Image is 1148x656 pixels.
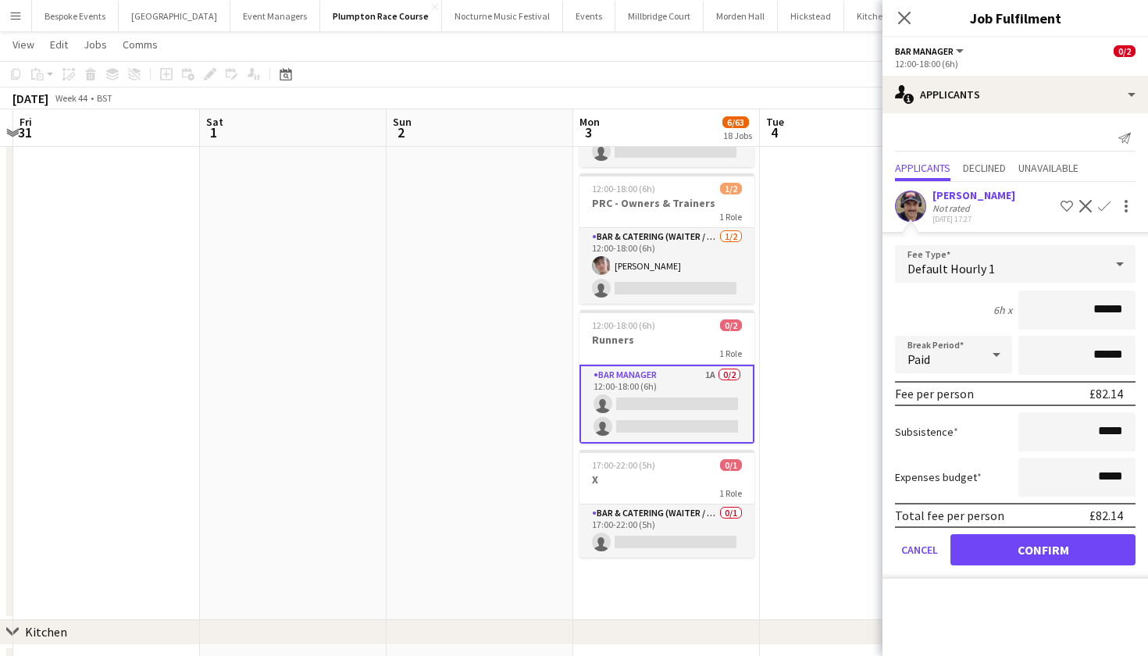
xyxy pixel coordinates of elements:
[895,386,974,401] div: Fee per person
[907,261,995,276] span: Default Hourly 1
[592,319,655,331] span: 12:00-18:00 (6h)
[119,1,230,31] button: [GEOGRAPHIC_DATA]
[895,58,1136,70] div: 12:00-18:00 (6h)
[579,310,754,444] app-job-card: 12:00-18:00 (6h)0/2Runners1 RoleBar Manager1A0/212:00-18:00 (6h)
[895,45,954,57] span: Bar Manager
[579,365,754,444] app-card-role: Bar Manager1A0/212:00-18:00 (6h)
[895,508,1004,523] div: Total fee per person
[932,202,973,214] div: Not rated
[895,162,950,173] span: Applicants
[895,425,958,439] label: Subsistence
[844,1,901,31] button: Kitchen
[204,123,223,141] span: 1
[84,37,107,52] span: Jobs
[615,1,704,31] button: Millbridge Court
[766,115,784,129] span: Tue
[579,115,600,129] span: Mon
[723,130,752,141] div: 18 Jobs
[882,76,1148,113] div: Applicants
[116,34,164,55] a: Comms
[722,116,749,128] span: 6/63
[993,303,1012,317] div: 6h x
[12,91,48,106] div: [DATE]
[230,1,320,31] button: Event Managers
[52,92,91,104] span: Week 44
[12,37,34,52] span: View
[882,8,1148,28] h3: Job Fulfilment
[320,1,442,31] button: Plumpton Race Course
[950,534,1136,565] button: Confirm
[577,123,600,141] span: 3
[20,115,32,129] span: Fri
[719,487,742,499] span: 1 Role
[1018,162,1078,173] span: Unavailable
[17,123,32,141] span: 31
[719,348,742,359] span: 1 Role
[764,123,784,141] span: 4
[579,196,754,210] h3: PRC - Owners & Trainers
[720,319,742,331] span: 0/2
[720,459,742,471] span: 0/1
[592,459,655,471] span: 17:00-22:00 (5h)
[895,45,966,57] button: Bar Manager
[442,1,563,31] button: Nocturne Music Festival
[579,228,754,304] app-card-role: Bar & Catering (Waiter / waitress)1/212:00-18:00 (6h)[PERSON_NAME]
[206,115,223,129] span: Sat
[579,450,754,558] app-job-card: 17:00-22:00 (5h)0/1X1 RoleBar & Catering (Waiter / waitress)0/117:00-22:00 (5h)
[579,504,754,558] app-card-role: Bar & Catering (Waiter / waitress)0/117:00-22:00 (5h)
[77,34,113,55] a: Jobs
[563,1,615,31] button: Events
[50,37,68,52] span: Edit
[393,115,412,129] span: Sun
[123,37,158,52] span: Comms
[44,34,74,55] a: Edit
[932,214,1015,224] div: [DATE] 17:27
[719,211,742,223] span: 1 Role
[592,183,655,194] span: 12:00-18:00 (6h)
[579,472,754,487] h3: X
[1089,508,1123,523] div: £82.14
[1089,386,1123,401] div: £82.14
[579,173,754,304] app-job-card: 12:00-18:00 (6h)1/2PRC - Owners & Trainers1 RoleBar & Catering (Waiter / waitress)1/212:00-18:00 ...
[32,1,119,31] button: Bespoke Events
[579,333,754,347] h3: Runners
[704,1,778,31] button: Morden Hall
[25,624,67,640] div: Kitchen
[778,1,844,31] button: Hickstead
[963,162,1006,173] span: Declined
[1114,45,1136,57] span: 0/2
[390,123,412,141] span: 2
[895,470,982,484] label: Expenses budget
[720,183,742,194] span: 1/2
[6,34,41,55] a: View
[932,188,1015,202] div: [PERSON_NAME]
[907,351,930,367] span: Paid
[97,92,112,104] div: BST
[895,534,944,565] button: Cancel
